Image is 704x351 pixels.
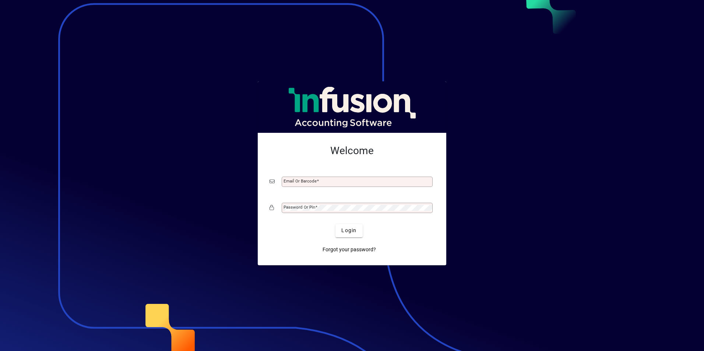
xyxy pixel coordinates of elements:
[323,246,376,253] span: Forgot your password?
[341,227,356,234] span: Login
[320,243,379,256] a: Forgot your password?
[284,205,315,210] mat-label: Password or Pin
[335,224,362,237] button: Login
[284,178,317,184] mat-label: Email or Barcode
[270,145,434,157] h2: Welcome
